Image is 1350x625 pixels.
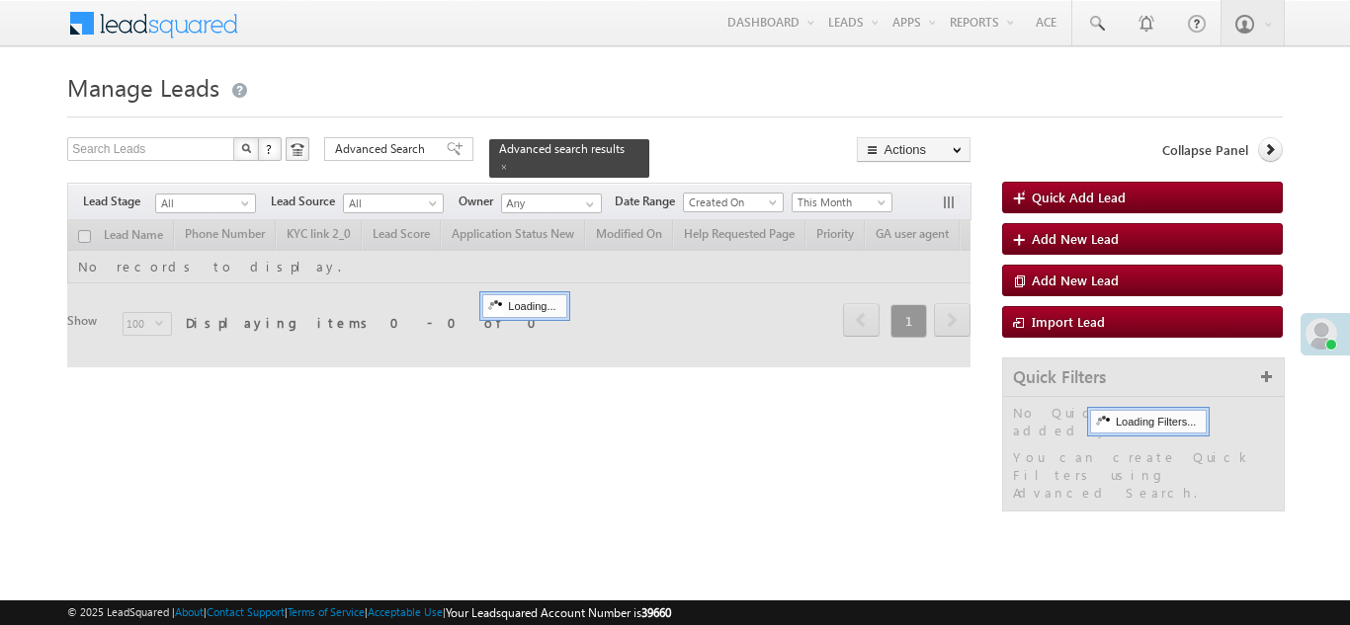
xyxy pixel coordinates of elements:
[343,194,444,213] a: All
[1032,230,1119,247] span: Add New Lead
[857,137,970,162] button: Actions
[683,193,784,212] a: Created On
[1032,313,1105,330] span: Import Lead
[641,605,671,620] span: 39660
[271,193,343,210] span: Lead Source
[684,194,778,211] span: Created On
[266,140,275,157] span: ?
[793,194,886,211] span: This Month
[67,603,671,622] span: © 2025 LeadSquared | | | | |
[335,140,431,158] span: Advanced Search
[499,141,625,156] span: Advanced search results
[344,195,438,212] span: All
[288,605,365,618] a: Terms of Service
[207,605,285,618] a: Contact Support
[175,605,204,618] a: About
[156,195,250,212] span: All
[792,193,892,212] a: This Month
[446,605,671,620] span: Your Leadsquared Account Number is
[575,195,600,214] a: Show All Items
[615,193,683,210] span: Date Range
[1090,410,1207,433] div: Loading Filters...
[1032,189,1126,205] span: Quick Add Lead
[1032,272,1119,288] span: Add New Lead
[241,143,251,153] img: Search
[368,605,443,618] a: Acceptable Use
[67,71,219,103] span: Manage Leads
[258,137,282,161] button: ?
[459,193,501,210] span: Owner
[83,193,155,210] span: Lead Stage
[501,194,602,213] input: Type to Search
[155,194,256,213] a: All
[482,294,566,318] div: Loading...
[1162,141,1248,159] span: Collapse Panel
